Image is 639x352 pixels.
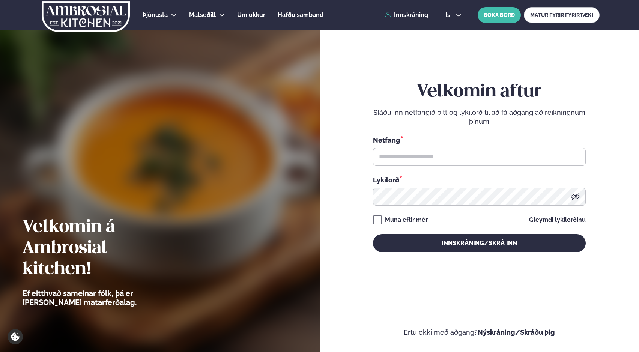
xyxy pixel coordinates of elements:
[373,81,586,102] h2: Velkomin aftur
[385,12,428,18] a: Innskráning
[373,175,586,185] div: Lykilorð
[237,11,265,20] a: Um okkur
[478,328,555,336] a: Nýskráning/Skráðu þig
[8,329,23,344] a: Cookie settings
[278,11,323,20] a: Hafðu samband
[41,1,131,32] img: logo
[373,108,586,126] p: Sláðu inn netfangið þitt og lykilorð til að fá aðgang að reikningnum þínum
[373,135,586,145] div: Netfang
[143,11,168,18] span: Þjónusta
[529,217,586,223] a: Gleymdi lykilorðinu
[189,11,216,20] a: Matseðill
[143,11,168,20] a: Þjónusta
[373,234,586,252] button: Innskráning/Skrá inn
[342,328,617,337] p: Ertu ekki með aðgang?
[524,7,600,23] a: MATUR FYRIR FYRIRTÆKI
[189,11,216,18] span: Matseðill
[237,11,265,18] span: Um okkur
[439,12,468,18] button: is
[23,217,178,280] h2: Velkomin á Ambrosial kitchen!
[23,289,178,307] p: Ef eitthvað sameinar fólk, þá er [PERSON_NAME] matarferðalag.
[445,12,453,18] span: is
[478,7,521,23] button: BÓKA BORÐ
[278,11,323,18] span: Hafðu samband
